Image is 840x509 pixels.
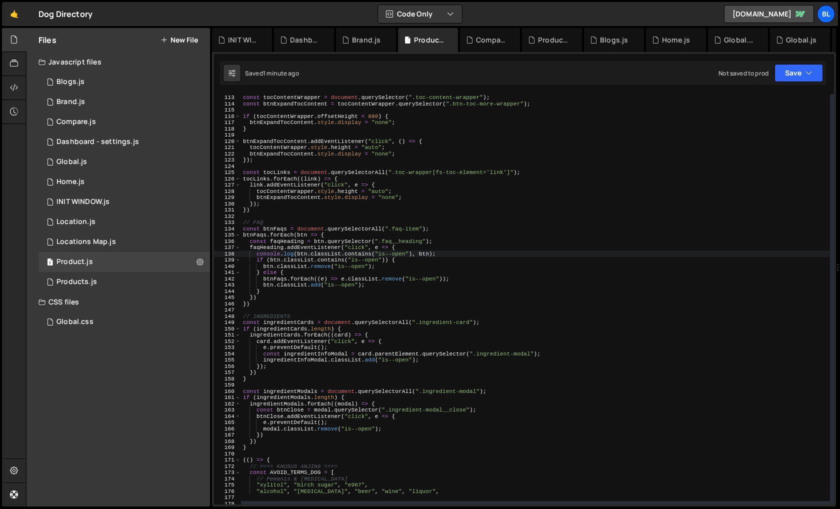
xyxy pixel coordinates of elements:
div: 130 [214,201,241,207]
div: Products.js [538,35,570,45]
div: 157 [214,369,241,376]
div: 16220/43680.js [38,232,210,252]
div: 160 [214,388,241,395]
div: 114 [214,101,241,107]
div: 116 [214,113,241,120]
div: 133 [214,219,241,226]
div: 156 [214,363,241,370]
div: 139 [214,257,241,263]
div: Blogs.js [600,35,628,45]
div: 142 [214,276,241,282]
div: 140 [214,263,241,270]
div: 137 [214,244,241,251]
div: 161 [214,394,241,401]
div: 118 [214,126,241,132]
div: 149 [214,319,241,326]
div: Global.css [724,35,756,45]
div: 131 [214,207,241,213]
div: 123 [214,157,241,163]
div: 152 [214,338,241,345]
div: Dog Directory [38,8,92,20]
div: 126 [214,176,241,182]
div: 155 [214,357,241,363]
div: Blogs.js [56,77,84,86]
div: 16220/44324.js [38,272,210,292]
div: 170 [214,451,241,457]
div: Home.js [662,35,690,45]
div: Not saved to prod [718,69,768,77]
div: 119 [214,132,241,138]
div: 177 [214,494,241,501]
div: 16220/44394.js [38,92,210,112]
div: 162 [214,401,241,407]
button: Code Only [378,5,462,23]
div: 144 [214,288,241,295]
div: 16220/44319.js [38,172,210,192]
div: 117 [214,119,241,126]
div: 141 [214,269,241,276]
div: 163 [214,407,241,413]
div: 145 [214,294,241,301]
div: Dashboard - settings.js [290,35,322,45]
div: Brand.js [352,35,380,45]
div: 122 [214,151,241,157]
div: Javascript files [26,52,210,72]
div: Product.js [56,257,93,266]
div: 128 [214,188,241,195]
div: 127 [214,182,241,188]
div: 135 [214,232,241,238]
div: 173 [214,469,241,476]
div: 16220/43681.js [38,152,210,172]
div: Compare.js [476,35,508,45]
div: 166 [214,426,241,432]
div: CSS files [26,292,210,312]
div: 178 [214,501,241,507]
div: Saved [245,69,299,77]
button: Save [774,64,823,82]
div: 124 [214,163,241,170]
div: 153 [214,344,241,351]
div: 134 [214,226,241,232]
div: 146 [214,301,241,307]
div: Global.css [56,317,93,326]
div: 150 [214,326,241,332]
div: 121 [214,144,241,151]
div: Locations Map.js [56,237,116,246]
div: 16220/43682.css [38,312,210,332]
div: 125 [214,169,241,176]
div: Brand.js [56,97,85,106]
div: Products.js [56,277,97,286]
div: 16220/44321.js [38,72,210,92]
div: Dashboard - settings.js [56,137,139,146]
div: 16220/44476.js [38,132,210,152]
a: Bl [817,5,835,23]
div: 115 [214,107,241,113]
div: 167 [214,432,241,438]
div: 165 [214,419,241,426]
div: 16220/44328.js [38,112,210,132]
div: 154 [214,351,241,357]
div: 120 [214,138,241,145]
div: 16220/44477.js [38,192,210,212]
div: 174 [214,476,241,482]
: 16220/43679.js [38,212,210,232]
div: 158 [214,376,241,382]
button: New File [160,36,198,44]
div: INIT WINDOW.js [228,35,260,45]
div: 176 [214,488,241,495]
div: 138 [214,251,241,257]
div: 129 [214,194,241,201]
h2: Files [38,34,56,45]
div: Global.js [786,35,816,45]
a: 🤙 [2,2,26,26]
div: Home.js [56,177,84,186]
div: 147 [214,307,241,313]
div: 113 [214,94,241,101]
div: 143 [214,282,241,288]
div: INIT WINDOW.js [56,197,109,206]
div: Global.js [56,157,87,166]
div: 16220/44393.js [38,252,210,272]
div: 151 [214,332,241,338]
div: 164 [214,413,241,420]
